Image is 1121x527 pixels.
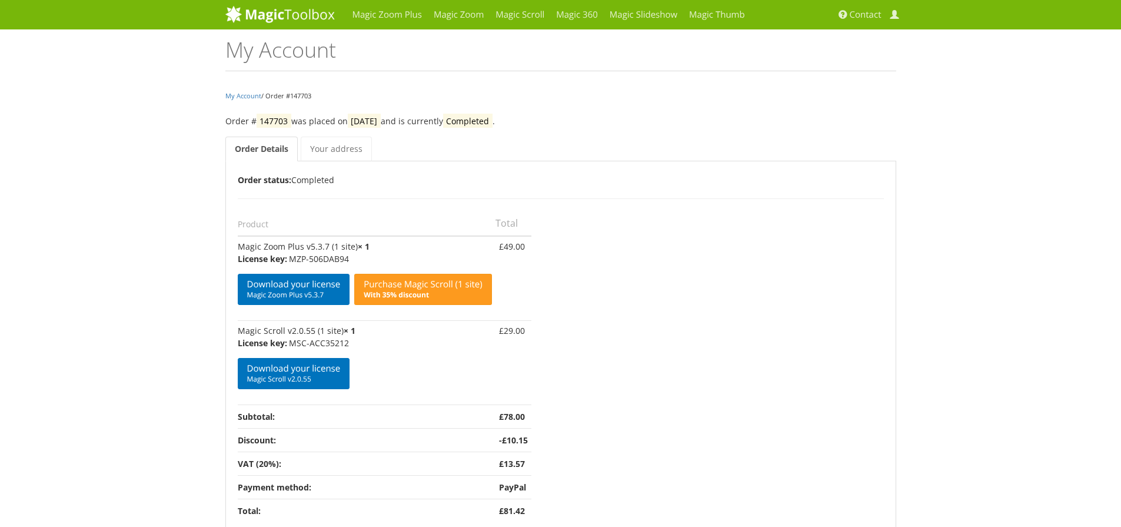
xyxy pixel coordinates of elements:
[499,325,504,336] span: £
[358,241,370,252] strong: × 1
[495,475,531,499] td: PayPal
[499,411,504,422] span: £
[247,290,341,300] span: Magic Zoom Plus v5.3.7
[225,38,896,71] h1: My Account
[495,211,531,236] th: Total
[499,458,504,469] span: £
[225,114,896,128] p: Order # was placed on and is currently .
[301,137,372,161] a: Your address
[499,458,525,469] bdi: 13.57
[247,374,341,384] span: Magic Scroll v2.0.55
[238,405,495,428] th: Subtotal:
[238,337,287,349] strong: License key:
[225,5,335,23] img: MagicToolbox.com - Image tools for your website
[238,236,495,320] td: Magic Zoom Plus v5.3.7 (1 site)
[238,174,291,185] b: Order status:
[238,320,495,405] td: Magic Scroll v2.0.55 (1 site)
[225,91,261,100] a: My Account
[225,137,298,161] a: Order Details
[499,325,525,336] bdi: 29.00
[238,452,495,475] th: VAT (20%):
[499,505,525,516] bdi: 81.42
[238,358,350,389] a: Download your licenseMagic Scroll v2.0.55
[499,411,525,422] bdi: 78.00
[495,428,531,452] td: -
[354,274,491,305] a: Purchase Magic Scroll (1 site)With 35% discount
[850,9,882,21] span: Contact
[499,505,504,516] span: £
[225,89,896,102] nav: / Order #147703
[238,475,495,499] th: Payment method:
[238,173,884,187] p: Completed
[238,253,492,265] p: MZP-506DAB94
[502,435,507,446] span: £
[257,114,291,128] mark: 147703
[364,290,429,300] b: With 35% discount
[502,435,528,446] bdi: 10.15
[499,241,504,252] span: £
[443,114,493,128] mark: Completed
[238,211,495,236] th: Product
[499,241,525,252] bdi: 49.00
[348,114,381,128] mark: [DATE]
[238,499,495,522] th: Total:
[238,253,287,265] strong: License key:
[238,274,350,305] a: Download your licenseMagic Zoom Plus v5.3.7
[344,325,355,336] strong: × 1
[238,428,495,452] th: Discount:
[238,337,492,349] p: MSC-ACC35212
